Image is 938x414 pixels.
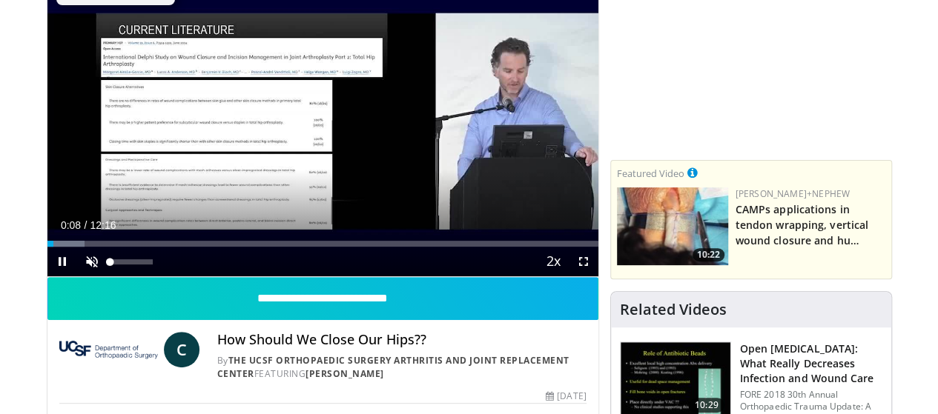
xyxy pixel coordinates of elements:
[620,301,727,318] h4: Related Videos
[740,341,882,386] h3: Open [MEDICAL_DATA]: What Really Decreases Infection and Wound Care
[164,332,199,367] a: C
[90,219,116,231] span: 12:16
[736,202,869,247] a: CAMPs applications in tendon wrapping, vertical wound closure and hu…
[617,187,728,265] img: 2677e140-ee51-4d40-a5f5-4f29f195cc19.150x105_q85_crop-smart_upscale.jpg
[305,367,384,380] a: [PERSON_NAME]
[546,390,586,403] div: [DATE]
[569,247,598,276] button: Fullscreen
[217,354,587,381] div: By FEATURING
[539,247,569,276] button: Playback Rate
[693,248,724,261] span: 10:22
[85,219,87,231] span: /
[689,398,724,413] span: 10:29
[61,219,81,231] span: 0:08
[47,247,77,276] button: Pause
[47,241,598,247] div: Progress Bar
[110,259,153,264] div: Volume Level
[736,187,850,200] a: [PERSON_NAME]+Nephew
[217,354,569,380] a: The UCSF Orthopaedic Surgery Arthritis and Joint Replacement Center
[617,187,728,265] a: 10:22
[617,167,684,180] small: Featured Video
[77,247,107,276] button: Unmute
[217,332,587,348] h4: How Should We Close Our Hips??
[59,332,158,367] img: The UCSF Orthopaedic Surgery Arthritis and Joint Replacement Center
